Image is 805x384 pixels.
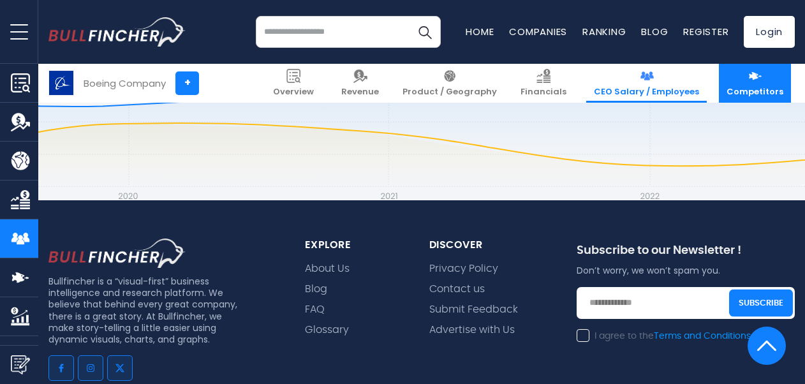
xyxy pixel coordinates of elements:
a: Blog [305,283,327,295]
a: Advertise with Us [429,324,515,336]
a: About Us [305,263,350,275]
a: Financials [513,64,574,103]
a: Go to twitter [107,355,133,381]
a: Privacy Policy [429,263,498,275]
a: FAQ [305,304,325,316]
a: Product / Geography [395,64,505,103]
a: Go to homepage [48,17,186,47]
span: Overview [273,87,314,98]
span: CEO Salary / Employees [594,87,699,98]
span: Product / Geography [402,87,497,98]
span: Competitors [727,87,783,98]
img: BA logo [49,71,73,95]
a: Go to instagram [78,355,103,381]
span: Financials [521,87,566,98]
div: Subscribe to our Newsletter ! [577,244,795,265]
a: Competitors [719,64,791,103]
a: Terms and Conditions [654,332,751,341]
a: Companies [509,25,567,38]
p: Don’t worry, we won’t spam you. [577,265,795,276]
a: Go to facebook [48,355,74,381]
a: Ranking [582,25,626,38]
span: Revenue [341,87,379,98]
div: Discover [429,239,546,252]
a: Register [683,25,728,38]
button: Search [409,16,441,48]
a: Login [744,16,795,48]
a: + [175,71,199,95]
img: bullfincher logo [48,17,186,47]
a: Contact us [429,283,485,295]
div: Boeing Company [84,76,166,91]
a: Glossary [305,324,349,336]
p: Bullfincher is a “visual-first” business intelligence and research platform. We believe that behi... [48,276,242,345]
a: Home [466,25,494,38]
a: Revenue [334,64,387,103]
a: Submit Feedback [429,304,518,316]
div: explore [305,239,399,252]
label: I agree to the [577,330,751,342]
a: Overview [265,64,321,103]
button: Subscribe [729,289,793,316]
a: CEO Salary / Employees [586,64,707,103]
a: Blog [641,25,668,38]
img: footer logo [48,239,186,268]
